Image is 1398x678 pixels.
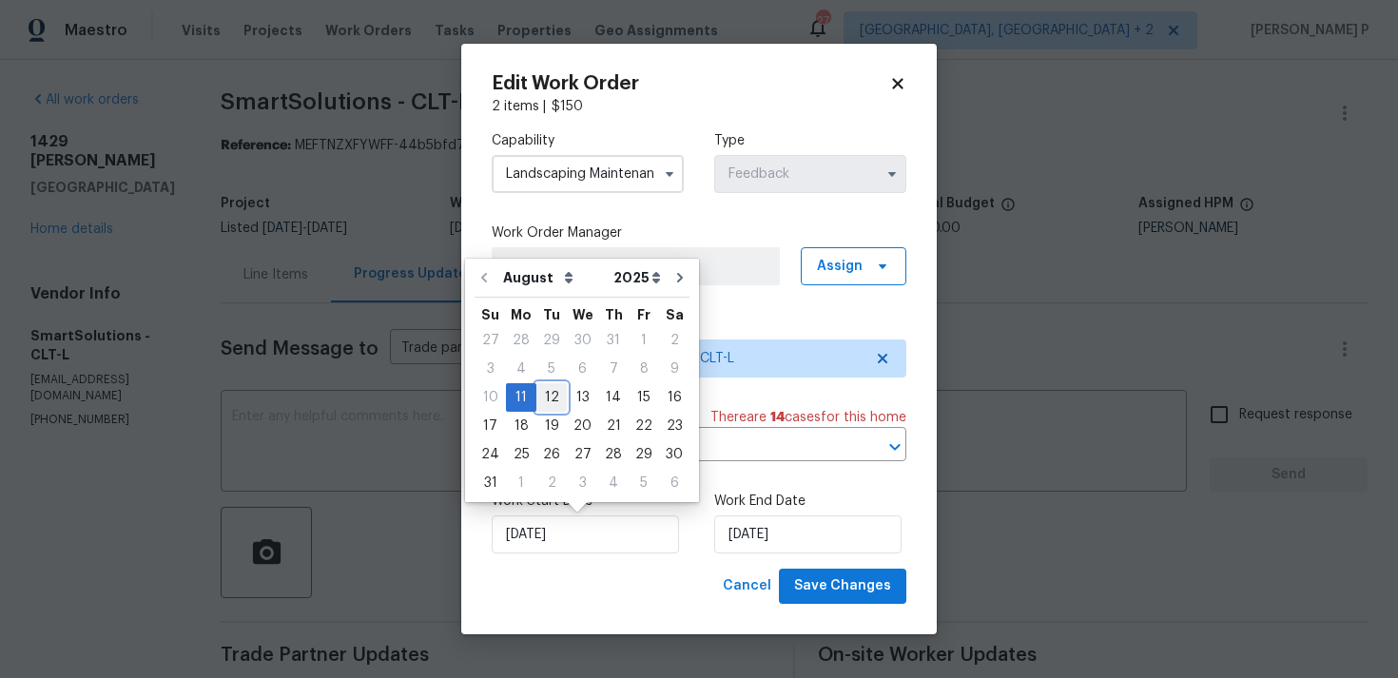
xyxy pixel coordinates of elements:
div: Tue Aug 05 2025 [536,355,567,383]
div: Fri Aug 29 2025 [629,440,659,469]
div: 12 [536,384,567,411]
input: M/D/YYYY [714,515,902,553]
div: Sun Aug 24 2025 [475,440,506,469]
div: 21 [598,413,629,439]
div: 4 [506,356,536,382]
div: 24 [475,441,506,468]
div: 31 [598,327,629,354]
span: $ 150 [552,100,583,113]
div: 13 [567,384,598,411]
div: 5 [536,356,567,382]
div: 30 [567,327,598,354]
div: Mon Sep 01 2025 [506,469,536,497]
div: Sat Aug 02 2025 [659,326,689,355]
abbr: Saturday [666,308,684,321]
button: Save Changes [779,569,906,604]
div: 22 [629,413,659,439]
div: 26 [536,441,567,468]
div: 23 [659,413,689,439]
button: Go to next month [666,259,694,297]
label: Capability [492,131,684,150]
abbr: Friday [637,308,650,321]
select: Year [609,263,666,292]
div: Sat Aug 09 2025 [659,355,689,383]
div: Sun Aug 10 2025 [475,383,506,412]
div: Wed Aug 06 2025 [567,355,598,383]
div: Sun Aug 03 2025 [475,355,506,383]
div: 25 [506,441,536,468]
div: 18 [506,413,536,439]
h2: Edit Work Order [492,74,889,93]
div: Sat Aug 30 2025 [659,440,689,469]
div: Thu Jul 31 2025 [598,326,629,355]
div: Thu Aug 21 2025 [598,412,629,440]
label: Type [714,131,906,150]
div: 30 [659,441,689,468]
div: 27 [567,441,598,468]
button: Go to previous month [470,259,498,297]
div: Thu Aug 14 2025 [598,383,629,412]
div: 10 [475,384,506,411]
div: 29 [629,441,659,468]
div: 6 [567,356,598,382]
div: 2 [536,470,567,496]
abbr: Wednesday [573,308,593,321]
div: Sun Aug 17 2025 [475,412,506,440]
div: 6 [659,470,689,496]
div: Wed Jul 30 2025 [567,326,598,355]
select: Month [498,263,609,292]
div: Tue Jul 29 2025 [536,326,567,355]
div: Fri Aug 15 2025 [629,383,659,412]
div: 1 [506,470,536,496]
div: 19 [536,413,567,439]
div: Mon Aug 18 2025 [506,412,536,440]
div: 9 [659,356,689,382]
div: Wed Aug 27 2025 [567,440,598,469]
div: 28 [598,441,629,468]
input: Select... [714,155,906,193]
div: 2 [659,327,689,354]
abbr: Thursday [605,308,623,321]
div: Sun Aug 31 2025 [475,469,506,497]
div: 1 [629,327,659,354]
abbr: Tuesday [543,308,560,321]
div: Thu Sep 04 2025 [598,469,629,497]
div: Mon Jul 28 2025 [506,326,536,355]
button: Open [882,434,908,460]
button: Cancel [715,569,779,604]
div: 20 [567,413,598,439]
div: Fri Aug 01 2025 [629,326,659,355]
span: There are case s for this home [710,408,906,427]
div: Sat Sep 06 2025 [659,469,689,497]
div: 27 [475,327,506,354]
div: Sat Aug 23 2025 [659,412,689,440]
div: 8 [629,356,659,382]
label: Work End Date [714,492,906,511]
div: 4 [598,470,629,496]
div: 29 [536,327,567,354]
input: M/D/YYYY [492,515,679,553]
span: Save Changes [794,574,891,598]
div: Tue Sep 02 2025 [536,469,567,497]
div: 3 [567,470,598,496]
div: Sun Jul 27 2025 [475,326,506,355]
div: Wed Sep 03 2025 [567,469,598,497]
div: 16 [659,384,689,411]
label: Work Order Manager [492,223,906,242]
div: 14 [598,384,629,411]
div: Thu Aug 07 2025 [598,355,629,383]
div: Mon Aug 04 2025 [506,355,536,383]
div: Wed Aug 20 2025 [567,412,598,440]
span: [PERSON_NAME] P [501,257,770,276]
div: 7 [598,356,629,382]
div: Thu Aug 28 2025 [598,440,629,469]
div: Tue Aug 12 2025 [536,383,567,412]
div: 3 [475,356,506,382]
div: 15 [629,384,659,411]
span: Assign [817,257,863,276]
div: 17 [475,413,506,439]
div: Sat Aug 16 2025 [659,383,689,412]
span: Cancel [723,574,771,598]
abbr: Monday [511,308,532,321]
button: Show options [658,163,681,185]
